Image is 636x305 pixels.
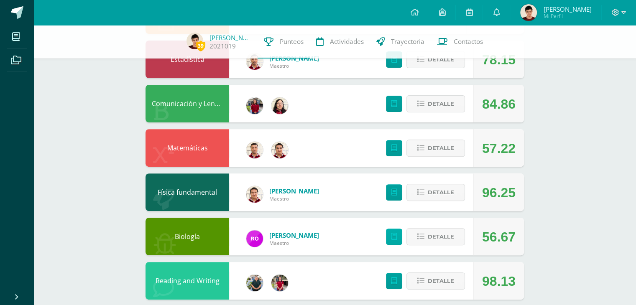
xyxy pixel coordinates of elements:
[431,25,489,58] a: Contactos
[406,272,465,290] button: Detalle
[246,186,263,203] img: 76b79572e868f347d82537b4f7bc2cf5.png
[269,231,319,239] a: [PERSON_NAME]
[543,13,591,20] span: Mi Perfil
[482,130,516,167] div: 57.22
[428,229,454,244] span: Detalle
[258,25,310,58] a: Punteos
[406,184,465,201] button: Detalle
[454,37,483,46] span: Contactos
[269,239,319,247] span: Maestro
[186,33,203,49] img: d0e44063d19e54253f2068ba2aa0c258.png
[269,187,319,195] a: [PERSON_NAME]
[406,228,465,245] button: Detalle
[146,173,229,211] div: Física fundamental
[246,53,263,70] img: 8967023db232ea363fa53c906190b046.png
[146,218,229,255] div: Biología
[428,96,454,112] span: Detalle
[428,140,454,156] span: Detalle
[406,140,465,157] button: Detalle
[482,174,516,211] div: 96.25
[428,52,454,67] span: Detalle
[482,41,516,79] div: 78.15
[520,4,537,21] img: d0e44063d19e54253f2068ba2aa0c258.png
[280,37,304,46] span: Punteos
[271,97,288,114] img: c6b4b3f06f981deac34ce0a071b61492.png
[391,37,424,46] span: Trayectoria
[428,273,454,289] span: Detalle
[310,25,370,58] a: Actividades
[543,5,591,13] span: [PERSON_NAME]
[428,185,454,200] span: Detalle
[246,97,263,114] img: e1f0730b59be0d440f55fb027c9eff26.png
[482,218,516,256] div: 56.67
[196,41,205,51] span: 39
[271,142,288,158] img: 76b79572e868f347d82537b4f7bc2cf5.png
[246,230,263,247] img: 08228f36aa425246ac1f75ab91e507c5.png
[209,33,251,42] a: [PERSON_NAME]
[406,95,465,112] button: Detalle
[246,142,263,158] img: 8967023db232ea363fa53c906190b046.png
[269,195,319,202] span: Maestro
[406,51,465,68] button: Detalle
[146,41,229,78] div: Estadística
[209,42,236,51] a: 2021019
[271,274,288,291] img: ea60e6a584bd98fae00485d881ebfd6b.png
[146,262,229,300] div: Reading and Writing
[146,85,229,122] div: Comunicación y Lenguaje
[482,262,516,300] div: 98.13
[330,37,364,46] span: Actividades
[146,129,229,167] div: Matemáticas
[370,25,431,58] a: Trayectoria
[269,62,319,69] span: Maestro
[482,85,516,123] div: 84.86
[246,274,263,291] img: d3b263647c2d686994e508e2c9b90e59.png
